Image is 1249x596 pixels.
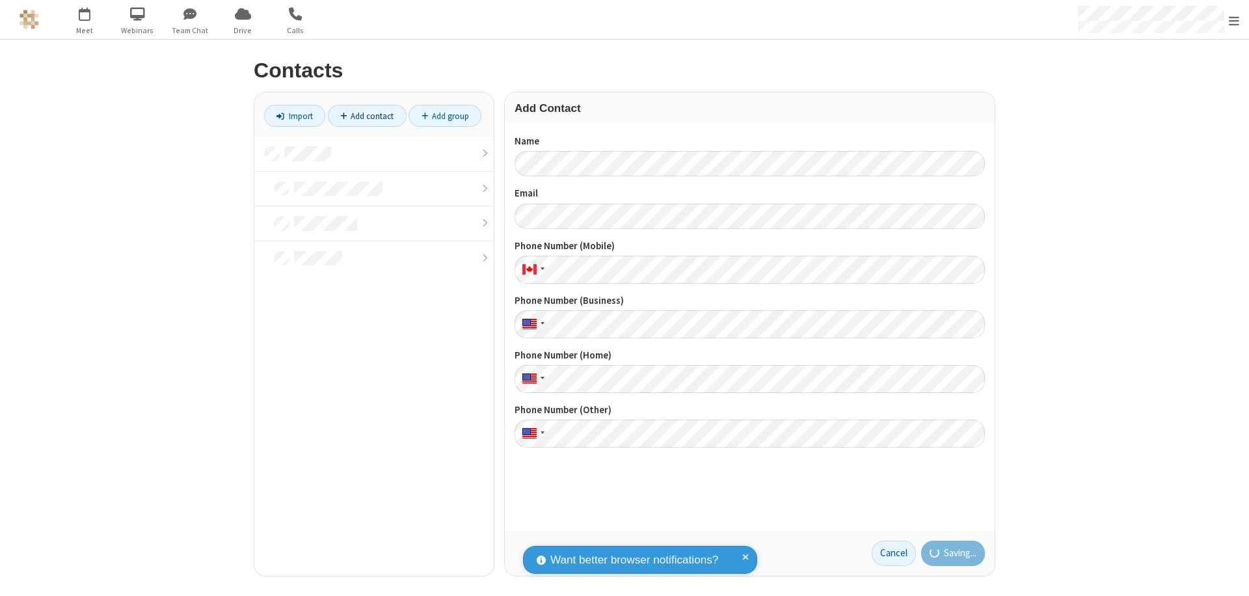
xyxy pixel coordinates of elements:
[872,541,916,567] a: Cancel
[264,105,325,127] a: Import
[515,102,985,115] h3: Add Contact
[328,105,407,127] a: Add contact
[921,541,986,567] button: Saving...
[515,348,985,363] label: Phone Number (Home)
[515,310,548,338] div: United States: + 1
[20,10,39,29] img: QA Selenium DO NOT DELETE OR CHANGE
[166,25,215,36] span: Team Chat
[271,25,320,36] span: Calls
[515,239,985,254] label: Phone Number (Mobile)
[219,25,267,36] span: Drive
[515,365,548,393] div: United States: + 1
[515,186,985,201] label: Email
[550,552,718,569] span: Want better browser notifications?
[515,134,985,149] label: Name
[254,59,995,82] h2: Contacts
[113,25,162,36] span: Webinars
[944,546,976,561] span: Saving...
[60,25,109,36] span: Meet
[515,403,985,418] label: Phone Number (Other)
[515,256,548,284] div: Canada: + 1
[515,293,985,308] label: Phone Number (Business)
[409,105,481,127] a: Add group
[515,420,548,448] div: United States: + 1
